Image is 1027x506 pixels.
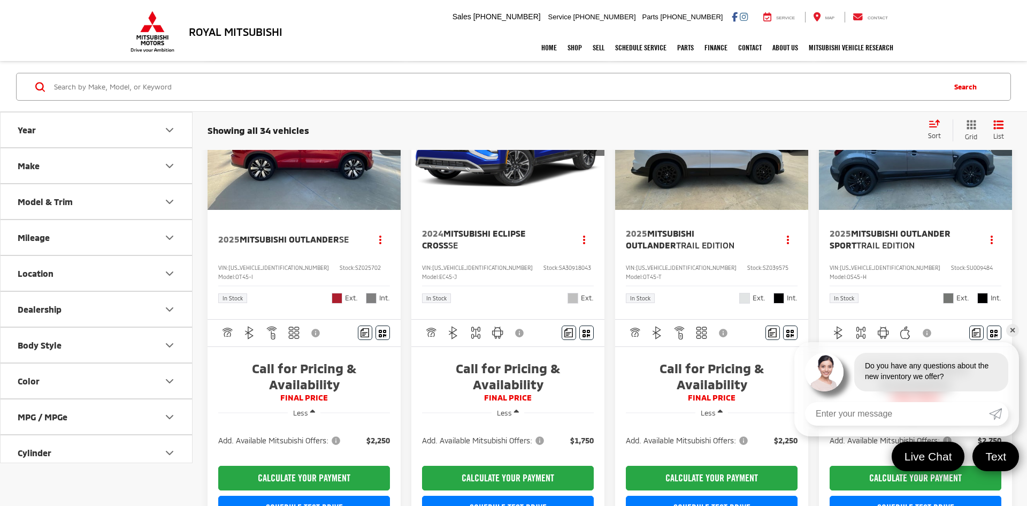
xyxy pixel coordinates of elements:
[548,13,571,21] span: Service
[854,353,1008,391] div: Do you have any questions about the new inventory we offer?
[642,13,658,21] span: Parts
[163,303,176,315] div: Dealership
[511,322,529,344] button: View Disclaimer
[626,274,643,280] span: Model:
[265,326,279,339] img: Remote Start
[18,448,51,458] div: Cylinder
[628,326,641,339] img: Adaptive Cruise Control
[787,235,789,244] span: dropdown dots
[379,293,390,303] span: Int.
[701,409,716,417] span: Less
[189,26,282,37] h3: Royal Mitsubishi
[830,265,840,271] span: VIN:
[1,220,193,255] button: MileageMileage
[753,293,765,303] span: Ext.
[840,265,940,271] span: [US_VEHICLE_IDENTIFICATION_NUMBER]
[163,267,176,280] div: Location
[208,125,309,135] span: Showing all 34 vehicles
[575,230,594,248] button: Actions
[1,112,193,147] button: YearYear
[923,119,953,141] button: Select sort value
[786,329,794,337] i: Window Sticker
[847,274,867,280] span: OS45-H
[218,435,342,446] span: Add. Available Mitsubishi Offers:
[358,326,372,340] button: Comments
[491,326,504,339] img: Android Auto
[163,159,176,172] div: Make
[379,235,381,244] span: dropdown dots
[626,228,694,250] span: Mitsubishi Outlander
[1,328,193,362] button: Body StyleBody Style
[991,293,1001,303] span: Int.
[951,265,967,271] span: Stock:
[220,326,234,339] img: Adaptive Cruise Control
[695,403,728,422] button: Less
[163,231,176,244] div: Mileage
[830,435,954,446] span: Add. Available Mitsubishi Offers:
[18,161,40,171] div: Make
[830,274,847,280] span: Model:
[543,265,559,271] span: Stock:
[581,293,594,303] span: Ext.
[983,230,1001,248] button: Actions
[978,435,1001,446] span: $2,750
[564,328,573,337] img: Comments
[340,265,355,271] span: Stock:
[695,326,708,339] img: 3rd Row Seating
[287,326,301,339] img: 3rd Row Seating
[672,34,699,61] a: Parts: Opens in a new tab
[877,326,890,339] img: Android Auto
[630,296,650,301] span: In Stock
[53,74,944,100] input: Search by Make, Model, or Keyword
[218,392,390,403] span: FINAL PRICE
[424,326,438,339] img: Adaptive Cruise Control
[830,435,955,446] button: Add. Available Mitsubishi Offers:
[1,399,193,434] button: MPG / MPGeMPG / MPGe
[626,435,750,446] span: Add. Available Mitsubishi Offers:
[650,326,664,339] img: Bluetooth®
[944,73,992,100] button: Search
[371,230,390,248] button: Actions
[422,228,564,252] a: 2024Mitsubishi Eclipse CrossSE
[355,265,381,271] span: SZ025702
[626,265,636,271] span: VIN:
[345,293,358,303] span: Ext.
[747,265,763,271] span: Stock:
[448,240,458,250] span: SE
[473,12,541,21] span: [PHONE_NUMBER]
[240,234,339,244] span: Mitsubishi Outlander
[892,442,965,471] a: Live Chat
[163,195,176,208] div: Model & Trim
[1,364,193,398] button: ColorColor
[660,13,723,21] span: [PHONE_NUMBER]
[953,119,985,141] button: Grid View
[568,293,578,304] span: Silver
[773,293,784,304] span: Black
[774,435,798,446] span: $2,250
[18,340,62,350] div: Body Style
[1,292,193,327] button: DealershipDealership
[579,326,594,340] button: Window Sticker
[18,125,36,135] div: Year
[767,34,803,61] a: About Us
[163,374,176,387] div: Color
[432,265,533,271] span: [US_VEHICLE_IDENTIFICATION_NUMBER]
[422,265,432,271] span: VIN:
[763,265,788,271] span: SZ039575
[987,326,1001,340] button: Window Sticker
[845,12,896,22] a: Contact
[128,11,177,52] img: Mitsubishi
[163,410,176,423] div: MPG / MPGe
[1,184,193,219] button: Model & TrimModel & Trim
[830,228,972,252] a: 2025Mitsubishi Outlander SportTrail Edition
[332,293,342,304] span: Red Diamond
[243,326,256,339] img: Bluetooth®
[830,228,851,238] span: 2025
[422,392,594,403] span: FINAL PRICE
[626,435,752,446] button: Add. Available Mitsubishi Offers:
[361,328,369,337] img: Comments
[18,304,62,314] div: Dealership
[583,329,590,337] i: Window Sticker
[918,322,937,344] button: View Disclaimer
[956,293,969,303] span: Ext.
